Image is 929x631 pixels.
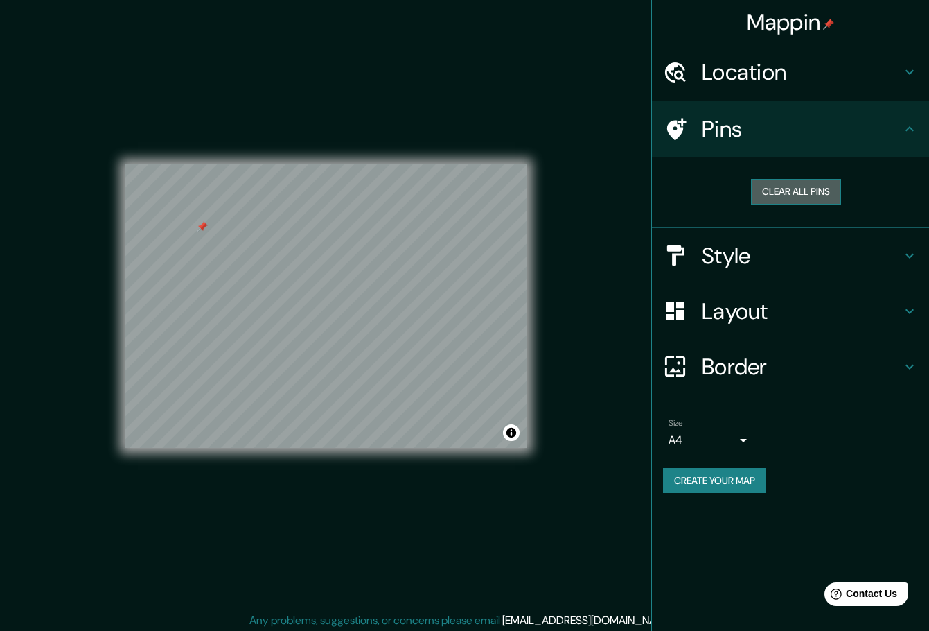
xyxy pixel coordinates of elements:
div: Style [652,228,929,284]
h4: Pins [702,115,901,143]
button: Toggle attribution [503,424,520,441]
h4: Layout [702,297,901,325]
a: [EMAIL_ADDRESS][DOMAIN_NAME] [502,613,673,628]
label: Size [669,417,683,429]
div: Location [652,44,929,100]
div: A4 [669,429,752,451]
h4: Style [702,242,901,270]
div: Layout [652,284,929,339]
h4: Location [702,58,901,86]
button: Create your map [663,468,766,494]
p: Any problems, suggestions, or concerns please email . [249,612,675,629]
img: pin-icon.png [823,19,834,30]
div: Border [652,339,929,395]
h4: Border [702,353,901,381]
canvas: Map [125,164,527,448]
div: Pins [652,101,929,157]
iframe: Help widget launcher [806,577,914,616]
button: Clear all pins [751,179,841,205]
h4: Mappin [747,8,835,36]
